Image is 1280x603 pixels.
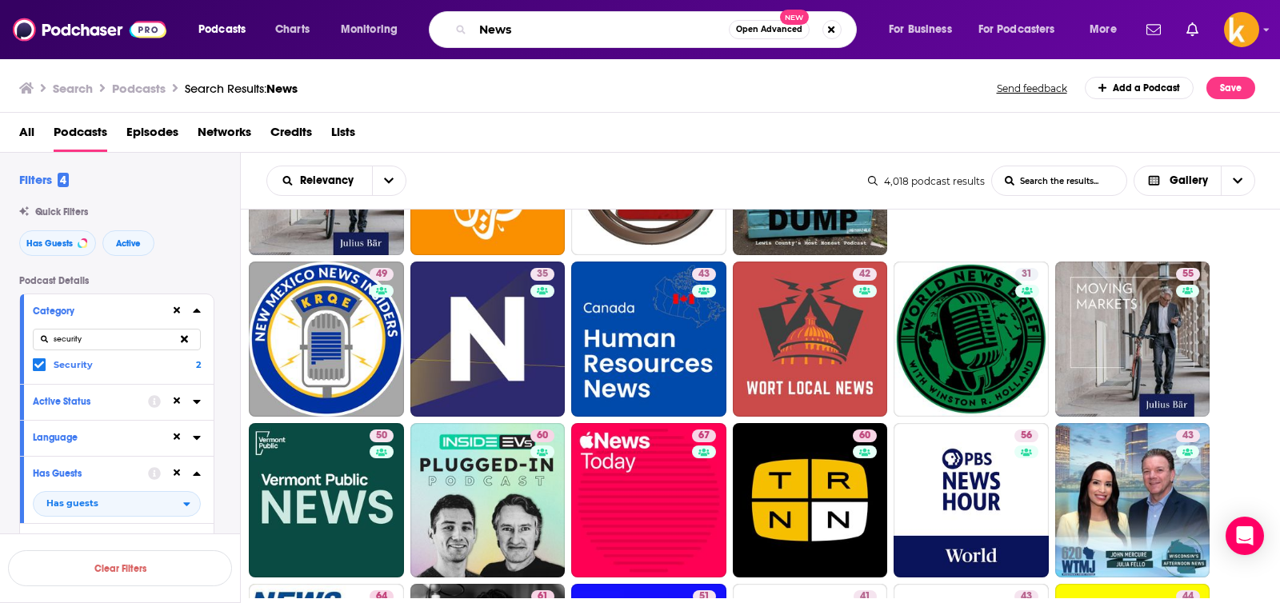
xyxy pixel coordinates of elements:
a: 41 [854,590,877,603]
a: Lists [331,119,355,152]
a: 44 [1176,590,1200,603]
h2: Choose List sort [266,166,406,196]
div: Active Status [33,396,138,407]
span: 49 [376,266,387,282]
a: 35 [530,268,554,281]
img: Podchaser - Follow, Share and Rate Podcasts [13,14,166,45]
a: 31 [894,262,1049,417]
span: For Podcasters [978,18,1055,41]
span: Open Advanced [736,26,802,34]
span: 43 [1182,428,1194,444]
span: More [1090,18,1117,41]
a: 60 [410,423,566,578]
a: 49 [370,268,394,281]
a: 50 [370,429,394,442]
span: Monitoring [341,18,398,41]
span: Active [116,239,141,248]
a: Episodes [126,119,178,152]
a: Credits [270,119,312,152]
a: 49 [249,262,404,417]
div: 4,018 podcast results [868,175,985,187]
span: 42 [859,266,870,282]
div: Open Intercom Messenger [1226,517,1264,555]
a: 60 [853,429,877,442]
a: 55 [1176,268,1200,281]
button: open menu [968,17,1078,42]
button: Category [33,301,170,321]
button: open menu [372,166,406,195]
a: Charts [265,17,319,42]
a: 56 [894,423,1049,578]
div: Search Results: [185,81,298,96]
button: open menu [267,175,372,186]
span: 35 [537,266,548,282]
span: For Business [889,18,952,41]
span: Quick Filters [35,206,88,218]
a: 43 [1055,423,1210,578]
a: 31 [1015,268,1038,281]
span: Podcasts [198,18,246,41]
span: News [266,81,298,96]
a: 42 [853,268,877,281]
span: 60 [859,428,870,444]
span: 67 [698,428,710,444]
button: Brand Safety & Suitability [33,530,201,550]
button: open menu [330,17,418,42]
span: 60 [537,428,548,444]
a: 43 [1014,590,1038,603]
button: Language [33,427,170,447]
a: 55 [1055,262,1210,417]
a: 60 [733,423,888,578]
button: Active Status [33,391,148,411]
h3: Search [53,81,93,96]
a: 64 [370,590,394,603]
span: Has guests [46,499,98,508]
button: Has Guests [33,463,148,483]
a: Add a Podcast [1085,77,1194,99]
button: open menu [187,17,266,42]
p: Podcast Details [19,275,214,286]
button: Show profile menu [1224,12,1259,47]
a: All [19,119,34,152]
div: Category [33,305,160,317]
img: User Profile [1224,12,1259,47]
a: Networks [198,119,251,152]
h2: Filters [19,172,69,187]
span: Security [54,359,93,370]
div: Language [33,432,160,443]
a: 67 [692,429,716,442]
span: 4 [58,173,69,187]
a: 50 [249,423,404,578]
span: New [780,10,809,25]
a: 61 [531,590,554,603]
button: Clear Filters [8,550,232,586]
a: 56 [1014,429,1038,442]
span: Logged in as sshawan [1224,12,1259,47]
a: Podcasts [54,119,107,152]
button: open menu [33,491,201,517]
a: 43 [692,268,716,281]
a: Show notifications dropdown [1140,16,1167,43]
span: 55 [1182,266,1194,282]
button: open menu [1078,17,1137,42]
a: 43 [571,262,726,417]
a: Show notifications dropdown [1180,16,1205,43]
span: 56 [1021,428,1032,444]
span: 2 [196,359,201,370]
span: 50 [376,428,387,444]
button: Choose View [1134,166,1256,196]
button: open menu [878,17,972,42]
a: Search Results:News [185,81,298,96]
span: Relevancy [300,175,359,186]
button: Active [102,230,154,256]
button: Send feedback [992,82,1072,95]
h2: filter dropdown [33,491,201,517]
